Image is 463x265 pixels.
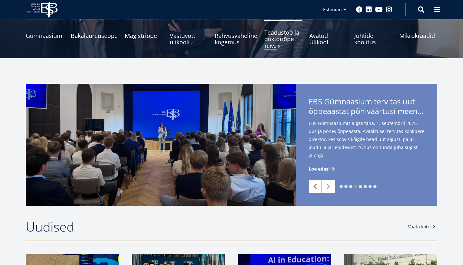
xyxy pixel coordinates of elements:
h2: Uudised [26,219,402,235]
small: Tutvu [264,44,281,49]
img: a [26,84,296,206]
a: Bakalaureuseõpe [71,20,118,45]
span: Juhtide koolitus [354,32,392,45]
a: 4 [354,185,357,188]
a: Mikrokraadid [399,20,437,45]
span: õppeaastat põhiväärtusi meenutades [309,106,424,116]
a: Vastuvõtt ülikooli [170,20,208,45]
span: Avatud Ülikool [309,32,347,45]
a: Linkedin [366,6,372,13]
a: Teadustöö ja doktoriõpeTutvu [264,20,302,45]
a: Youtube [375,6,383,13]
a: 2 [344,185,348,188]
a: Gümnaasium [26,20,64,45]
a: Rahvusvaheline kogemus [215,20,257,45]
a: Facebook [356,6,362,13]
a: 7 [368,185,372,188]
a: Instagram [386,6,392,13]
span: Teadustöö ja doktoriõpe [264,29,302,42]
span: Vastuvõtt ülikooli [170,32,208,45]
a: Loe edasi [309,166,336,172]
span: Gümnaasium [26,32,64,39]
span: Mikrokraadid [399,32,437,39]
span: Rahvusvaheline kogemus [215,32,257,45]
a: 3 [349,185,352,188]
span: Bakalaureuseõpe [71,32,118,39]
a: 6 [364,185,367,188]
a: Avatud Ülikool [309,20,347,45]
a: Vaata kõiki [408,224,437,230]
a: Next [322,180,335,193]
a: 8 [373,185,377,188]
span: EBS Gümnaasiumis algas täna, 1. septembril 2025, uus ja põnev õppeaasta. Avaaktusel tervitas kool... [309,119,424,170]
a: Previous [309,180,322,193]
span: Magistriõpe [125,32,163,39]
span: EBS Gümnaasium tervitas uut [309,97,424,118]
a: 1 [340,185,343,188]
a: 5 [359,185,362,188]
a: Magistriõpe [125,20,163,45]
span: Loe edasi [309,166,330,172]
a: Juhtide koolitus [354,20,392,45]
